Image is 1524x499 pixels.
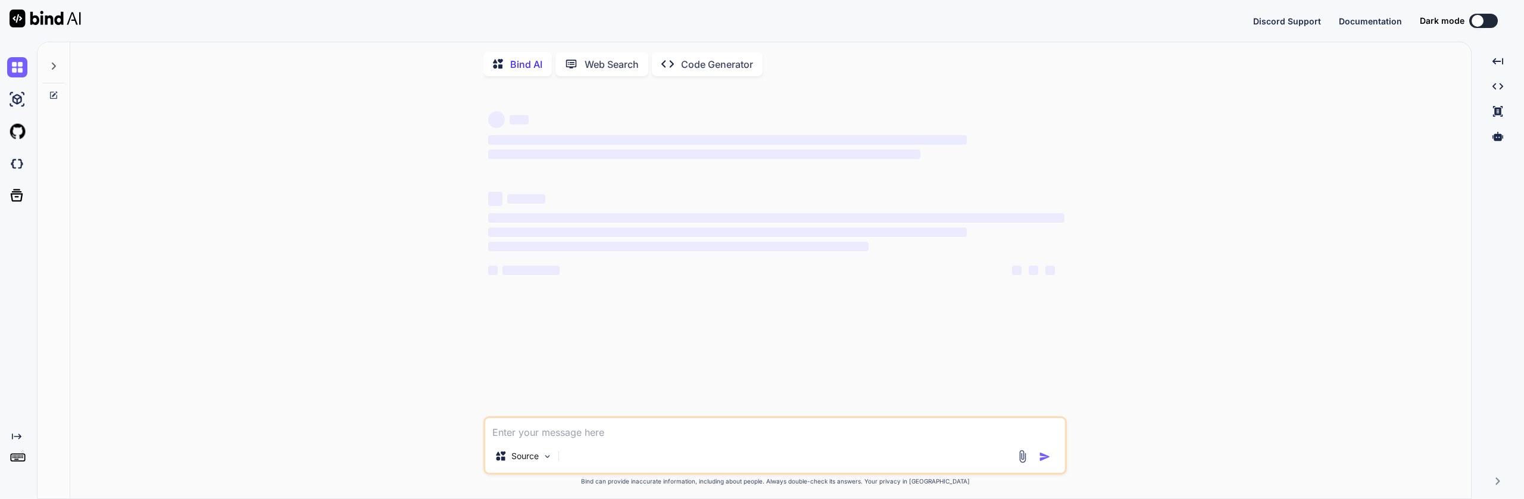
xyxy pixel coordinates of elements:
[7,121,27,142] img: githubLight
[507,194,545,204] span: ‌
[488,149,920,159] span: ‌
[488,266,498,275] span: ‌
[585,57,639,71] p: Web Search
[488,227,966,237] span: ‌
[1339,15,1402,27] button: Documentation
[7,57,27,77] img: chat
[1045,266,1055,275] span: ‌
[1016,450,1029,463] img: attachment
[510,115,529,124] span: ‌
[1012,266,1022,275] span: ‌
[488,242,869,251] span: ‌
[1039,451,1051,463] img: icon
[1339,16,1402,26] span: Documentation
[488,213,1064,223] span: ‌
[10,10,81,27] img: Bind AI
[483,477,1067,486] p: Bind can provide inaccurate information, including about people. Always double-check its answers....
[488,135,966,145] span: ‌
[511,450,539,462] p: Source
[681,57,753,71] p: Code Generator
[502,266,560,275] span: ‌
[542,451,552,461] img: Pick Models
[488,192,502,206] span: ‌
[510,57,542,71] p: Bind AI
[1253,15,1321,27] button: Discord Support
[1029,266,1038,275] span: ‌
[488,111,505,128] span: ‌
[1420,15,1464,27] span: Dark mode
[1253,16,1321,26] span: Discord Support
[7,89,27,110] img: ai-studio
[7,154,27,174] img: darkCloudIdeIcon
